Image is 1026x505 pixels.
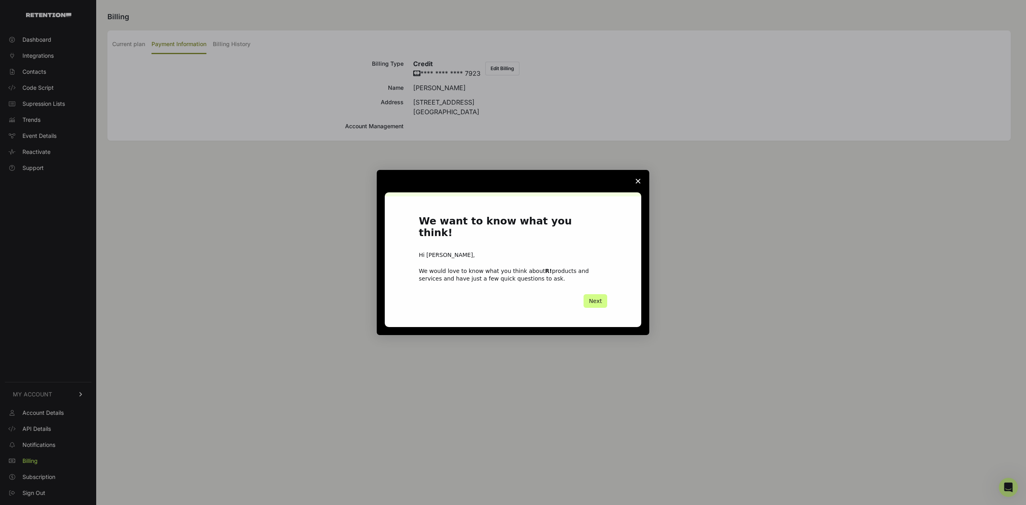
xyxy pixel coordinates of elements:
[584,294,607,308] button: Next
[627,170,649,192] span: Close survey
[419,216,607,243] h1: We want to know what you think!
[545,268,552,274] b: R!
[419,267,607,282] div: We would love to know what you think about products and services and have just a few quick questi...
[419,251,607,259] div: Hi [PERSON_NAME],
